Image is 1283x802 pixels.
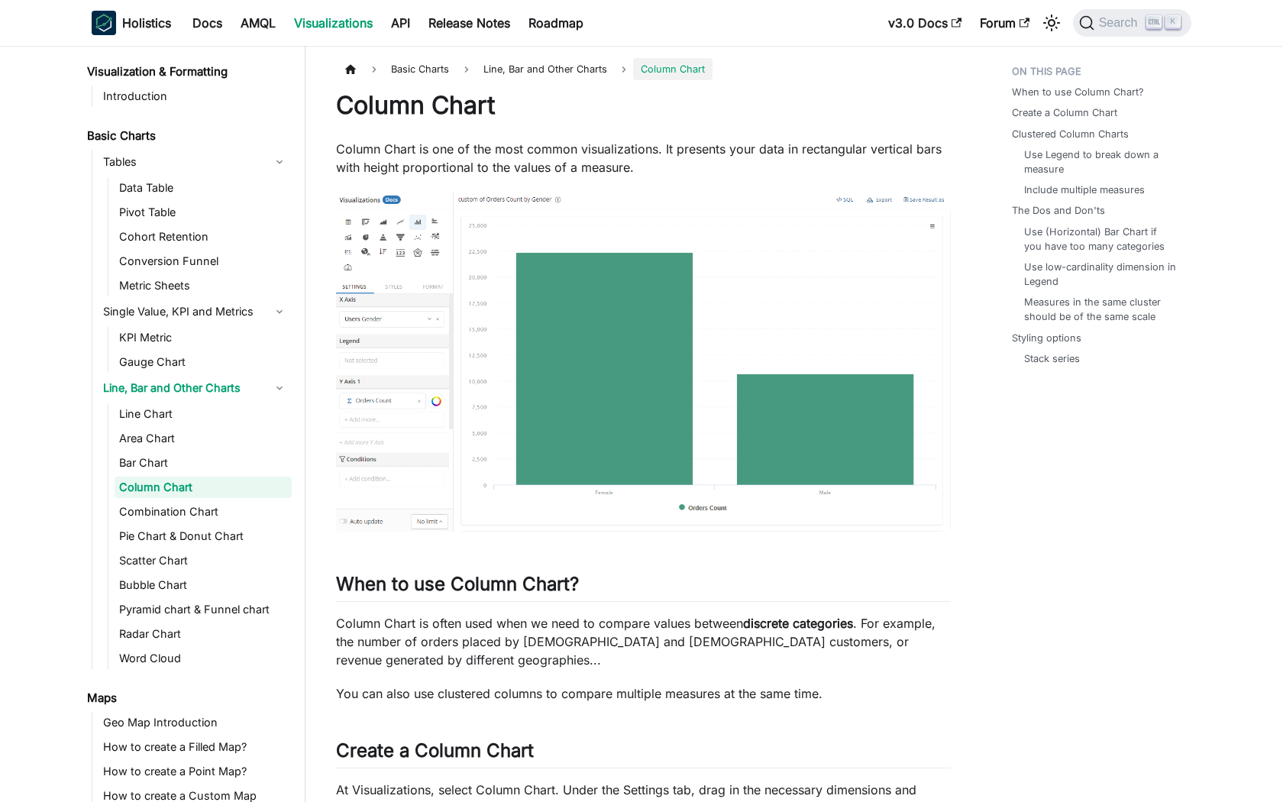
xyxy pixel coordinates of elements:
h2: Create a Column Chart [336,739,951,768]
a: Use Legend to break down a measure [1024,147,1176,176]
a: How to create a Filled Map? [99,736,292,758]
a: Column Chart [115,477,292,498]
a: Tables [99,150,292,174]
a: The Dos and Don'ts [1012,203,1105,218]
h2: When to use Column Chart? [336,573,951,602]
a: Data Table [115,177,292,199]
a: Geo Map Introduction [99,712,292,733]
button: Search (Ctrl+K) [1073,9,1191,37]
a: Pivot Table [115,202,292,223]
a: Combination Chart [115,501,292,522]
nav: Docs sidebar [76,46,305,802]
a: Scatter Chart [115,550,292,571]
h1: Column Chart [336,90,951,121]
a: Use low-cardinality dimension in Legend [1024,260,1176,289]
a: Roadmap [519,11,593,35]
a: Single Value, KPI and Metrics [99,299,292,324]
a: Include multiple measures [1024,183,1145,197]
a: Visualization & Formatting [82,61,292,82]
a: Radar Chart [115,623,292,645]
a: Use (Horizontal) Bar Chart if you have too many categories [1024,225,1176,254]
b: Holistics [122,14,171,32]
a: When to use Column Chart? [1012,85,1144,99]
span: Search [1094,16,1147,30]
a: AMQL [231,11,285,35]
a: Line, Bar and Other Charts [99,376,292,400]
a: Home page [336,58,365,80]
a: Cohort Retention [115,226,292,247]
a: Visualizations [285,11,382,35]
a: Docs [183,11,231,35]
a: Stack series [1024,351,1080,366]
a: Bar Chart [115,452,292,474]
a: Basic Charts [82,125,292,147]
a: Maps [82,687,292,709]
span: Column Chart [633,58,713,80]
a: HolisticsHolistics [92,11,171,35]
a: Area Chart [115,428,292,449]
a: Release Notes [419,11,519,35]
a: Clustered Column Charts [1012,127,1129,141]
a: Metric Sheets [115,275,292,296]
a: Bubble Chart [115,574,292,596]
img: Holistics [92,11,116,35]
a: Pie Chart & Donut Chart [115,526,292,547]
a: Styling options [1012,331,1081,345]
nav: Breadcrumbs [336,58,951,80]
a: Line Chart [115,403,292,425]
button: Switch between dark and light mode (currently light mode) [1039,11,1064,35]
a: Forum [971,11,1039,35]
a: KPI Metric [115,327,292,348]
a: v3.0 Docs [879,11,971,35]
strong: discrete categories [743,616,853,631]
a: Pyramid chart & Funnel chart [115,599,292,620]
p: Column Chart is one of the most common visualizations. It presents your data in rectangular verti... [336,140,951,176]
a: Create a Column Chart [1012,105,1117,120]
p: Column Chart is often used when we need to compare values between . For example, the number of or... [336,614,951,669]
a: API [382,11,419,35]
a: Introduction [99,86,292,107]
p: You can also use clustered columns to compare multiple measures at the same time. [336,684,951,703]
a: Word Cloud [115,648,292,669]
span: Line, Bar and Other Charts [476,58,615,80]
a: Conversion Funnel [115,251,292,272]
a: How to create a Point Map? [99,761,292,782]
kbd: K [1165,15,1181,29]
a: Gauge Chart [115,351,292,373]
span: Basic Charts [383,58,457,80]
a: Measures in the same cluster should be of the same scale [1024,295,1176,324]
